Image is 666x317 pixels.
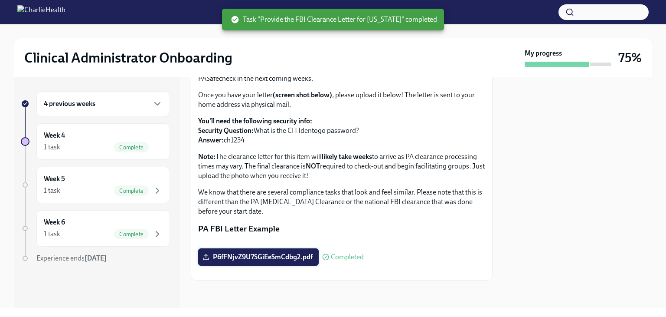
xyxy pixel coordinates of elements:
div: 1 task [44,186,60,195]
h6: Week 5 [44,174,65,184]
p: The clearance letter for this item will to arrive as PA clearance processing times may vary. The ... [198,152,485,181]
p: We know that there are several compliance tasks that look and feel similar. Please note that this... [198,188,485,216]
strong: Answer: [198,136,224,144]
h6: Week 4 [44,131,65,140]
strong: NOT [306,162,320,170]
span: Experience ends [36,254,107,262]
span: P6fFNjvZ9U7SGiEeSmCdbg2.pdf [204,253,313,261]
span: Complete [114,144,149,151]
h3: 75% [618,50,642,66]
p: What is the CH Identogo password? ch1234 [198,116,485,145]
strong: (screen shot below) [273,91,332,99]
span: Completed [331,254,364,261]
strong: You'll need the following security info: [198,117,312,125]
strong: [DATE] [85,254,107,262]
strong: Security Question: [198,126,254,135]
p: Once you have your letter , please upload it below! The letter is sent to your home address via p... [198,90,485,109]
img: CharlieHealth [17,5,65,19]
h2: Clinical Administrator Onboarding [24,49,232,66]
a: Week 51 taskComplete [21,167,170,203]
h6: Week 6 [44,218,65,227]
span: Task "Provide the FBI Clearance Letter for [US_STATE]" completed [231,15,437,24]
a: Week 41 taskComplete [21,123,170,160]
span: Complete [114,188,149,194]
a: Week 61 taskComplete [21,210,170,247]
p: PA FBI Letter Example [198,223,485,234]
span: Complete [114,231,149,238]
label: P6fFNjvZ9U7SGiEeSmCdbg2.pdf [198,248,319,266]
strong: Note: [198,152,215,161]
strong: likely take weeks [322,152,372,161]
div: 4 previous weeks [36,91,170,116]
h6: 4 previous weeks [44,99,95,109]
div: 1 task [44,229,60,239]
div: 1 task [44,142,60,152]
strong: My progress [525,49,562,58]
